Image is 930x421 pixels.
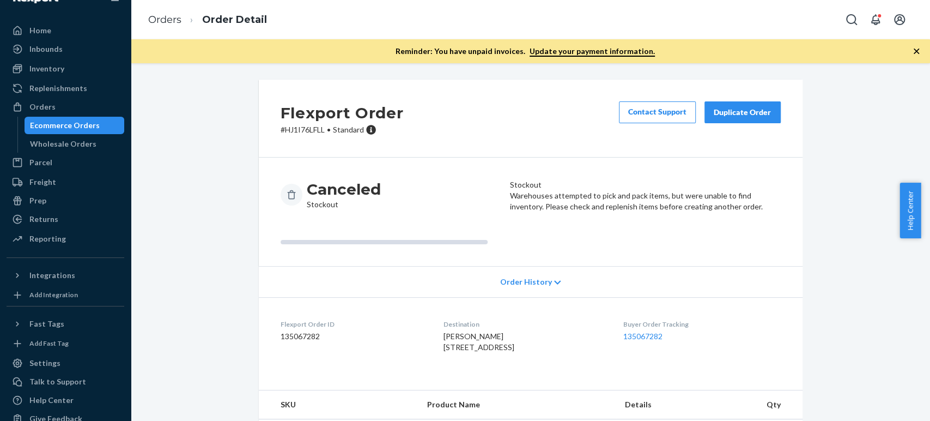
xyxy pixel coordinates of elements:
[29,233,66,244] div: Reporting
[396,46,655,57] p: Reminder: You have unpaid invoices.
[7,288,124,302] a: Add Integration
[7,40,124,58] a: Inbounds
[418,390,616,419] th: Product Name
[29,290,78,299] div: Add Integration
[7,230,124,248] a: Reporting
[29,339,69,348] div: Add Fast Tag
[500,276,551,287] span: Order History
[7,354,124,372] a: Settings
[307,179,381,210] div: Stockout
[29,101,56,112] div: Orders
[7,98,124,116] a: Orders
[443,320,606,329] dt: Destination
[889,9,910,31] button: Open account menu
[29,195,46,206] div: Prep
[841,9,862,31] button: Open Search Box
[148,14,181,26] a: Orders
[29,395,74,406] div: Help Center
[30,139,96,149] div: Wholesale Orders
[281,101,404,124] h2: Flexport Order
[899,183,921,238] button: Help Center
[29,270,75,281] div: Integrations
[510,190,781,212] p: Warehouses attempted to pick and pack items, but were unable to find inventory. Please check and ...
[7,22,124,39] a: Home
[281,124,404,135] p: # HJ1I76LFLL
[25,117,125,134] a: Ecommerce Orders
[29,318,64,329] div: Fast Tags
[714,107,771,118] div: Duplicate Order
[7,154,124,171] a: Parcel
[29,177,56,188] div: Freight
[623,332,662,341] a: 135067282
[616,390,736,419] th: Details
[510,179,781,190] header: Stockout
[7,373,124,390] a: Talk to Support
[7,192,124,209] a: Prep
[30,120,100,131] div: Ecommerce Orders
[29,358,60,369] div: Settings
[29,214,58,225] div: Returns
[7,315,124,333] button: Fast Tags
[29,63,64,74] div: Inventory
[443,332,514,352] span: [PERSON_NAME] [STREET_ADDRESS]
[307,179,381,199] h3: Canceled
[865,9,886,31] button: Open notifications
[7,60,124,77] a: Inventory
[7,211,124,228] a: Returns
[7,392,124,409] a: Help Center
[259,390,419,419] th: SKU
[704,101,781,123] button: Duplicate Order
[7,267,124,284] button: Integrations
[25,135,125,153] a: Wholesale Orders
[623,320,780,329] dt: Buyer Order Tracking
[736,390,802,419] th: Qty
[139,4,276,36] ol: breadcrumbs
[29,376,86,387] div: Talk to Support
[327,125,331,134] span: •
[29,157,52,168] div: Parcel
[530,46,655,57] a: Update your payment information.
[333,125,364,134] span: Standard
[7,173,124,191] a: Freight
[281,331,426,342] dd: 135067282
[619,101,696,123] a: Contact Support
[29,25,51,36] div: Home
[281,320,426,329] dt: Flexport Order ID
[29,44,63,55] div: Inbounds
[202,14,267,26] a: Order Detail
[7,337,124,350] a: Add Fast Tag
[7,80,124,97] a: Replenishments
[29,83,87,94] div: Replenishments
